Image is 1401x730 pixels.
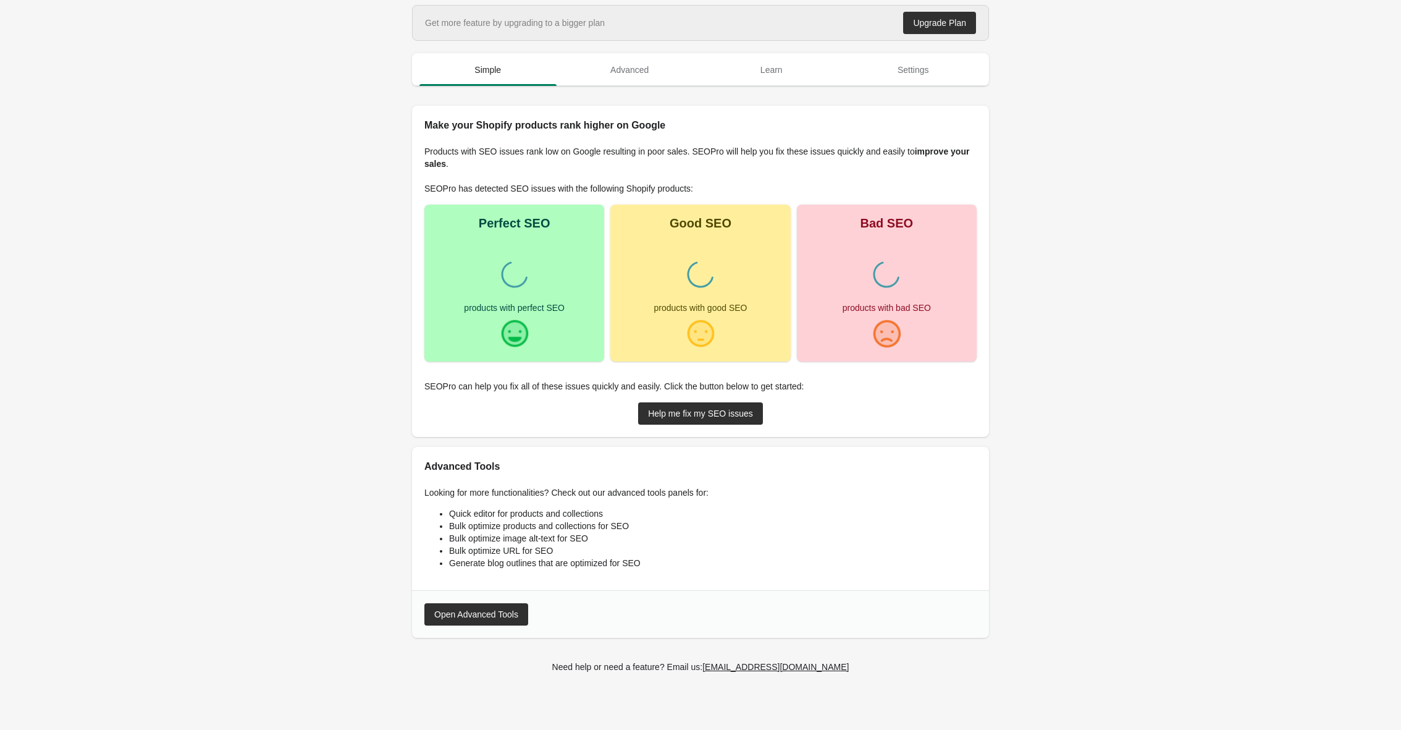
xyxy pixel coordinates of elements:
[424,182,977,195] p: SEOPro has detected SEO issues with the following Shopify products:
[913,18,966,28] div: Upgrade Plan
[702,662,849,672] div: [EMAIL_ADDRESS][DOMAIN_NAME]
[670,217,731,229] div: Good SEO
[449,557,977,569] li: Generate blog outlines that are optimized for SEO
[562,59,699,81] span: Advanced
[412,474,989,590] div: Looking for more functionalities? Check out our advanced tools panels for:
[419,59,557,81] span: Simple
[700,54,843,86] button: Learn
[424,118,977,133] h2: Make your Shopify products rank higher on Google
[424,603,528,626] button: Open Advanced Tools
[449,507,977,520] li: Quick editor for products and collections
[449,532,977,545] li: Bulk optimize image alt-text for SEO
[843,54,985,86] button: Settings
[449,520,977,532] li: Bulk optimize products and collections for SEO
[654,303,747,312] div: products with good SEO
[638,402,763,425] a: Help me fix my SEO issues
[424,145,977,170] p: Products with SEO issues rank low on Google resulting in poor sales. SEOPro will help you fix the...
[697,656,854,678] a: [EMAIL_ADDRESS][DOMAIN_NAME]
[843,303,931,312] div: products with bad SEO
[648,409,753,418] div: Help me fix my SEO issues
[479,217,550,229] div: Perfect SEO
[417,54,559,86] button: Simple
[449,545,977,557] li: Bulk optimize URL for SEO
[424,459,977,474] h2: Advanced Tools
[424,380,977,393] p: SEOPro can help you fix all of these issues quickly and easily. Click the button below to get sta...
[703,59,840,81] span: Learn
[552,660,849,674] div: Need help or need a feature? Email us:
[434,609,518,619] div: Open Advanced Tools
[464,303,565,312] div: products with perfect SEO
[860,217,914,229] div: Bad SEO
[425,17,605,29] div: Get more feature by upgrading to a bigger plan
[903,12,976,34] a: Upgrade Plan
[559,54,701,86] button: Advanced
[845,59,982,81] span: Settings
